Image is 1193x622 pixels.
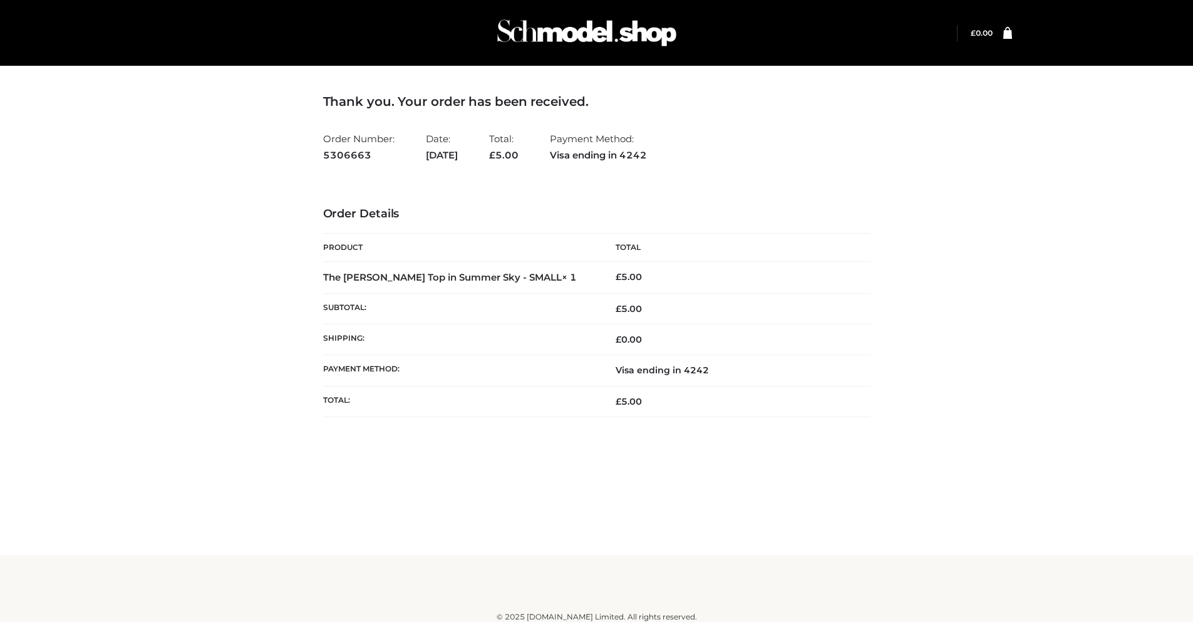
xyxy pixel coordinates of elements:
[323,94,870,109] h3: Thank you. Your order has been received.
[597,355,870,386] td: Visa ending in 4242
[323,271,577,283] strong: The [PERSON_NAME] Top in Summer Sky - SMALL
[426,128,458,166] li: Date:
[550,128,647,166] li: Payment Method:
[616,396,621,407] span: £
[493,8,681,58] img: Schmodel Admin 964
[562,271,577,283] strong: × 1
[971,28,976,38] span: £
[323,207,870,221] h3: Order Details
[323,234,597,262] th: Product
[323,386,597,417] th: Total:
[616,396,642,407] span: 5.00
[426,147,458,163] strong: [DATE]
[323,128,395,166] li: Order Number:
[489,128,519,166] li: Total:
[616,303,642,314] span: 5.00
[323,147,395,163] strong: 5306663
[323,355,597,386] th: Payment method:
[616,334,642,345] bdi: 0.00
[971,28,993,38] bdi: 0.00
[489,149,519,161] span: 5.00
[323,324,597,355] th: Shipping:
[550,147,647,163] strong: Visa ending in 4242
[616,271,642,282] bdi: 5.00
[323,293,597,324] th: Subtotal:
[616,334,621,345] span: £
[597,234,870,262] th: Total
[971,28,993,38] a: £0.00
[489,149,495,161] span: £
[616,303,621,314] span: £
[616,271,621,282] span: £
